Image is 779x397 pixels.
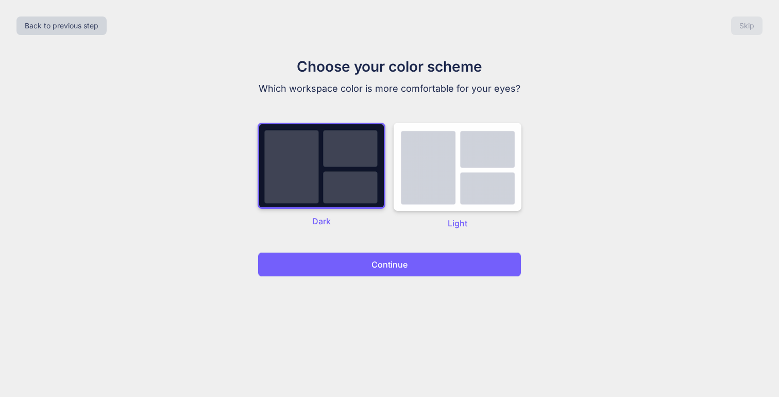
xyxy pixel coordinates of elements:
[216,81,563,96] p: Which workspace color is more comfortable for your eyes?
[258,123,385,209] img: dark
[394,217,521,229] p: Light
[16,16,107,35] button: Back to previous step
[216,56,563,77] h1: Choose your color scheme
[394,123,521,211] img: dark
[371,258,408,271] p: Continue
[731,16,763,35] button: Skip
[258,252,521,277] button: Continue
[258,215,385,227] p: Dark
